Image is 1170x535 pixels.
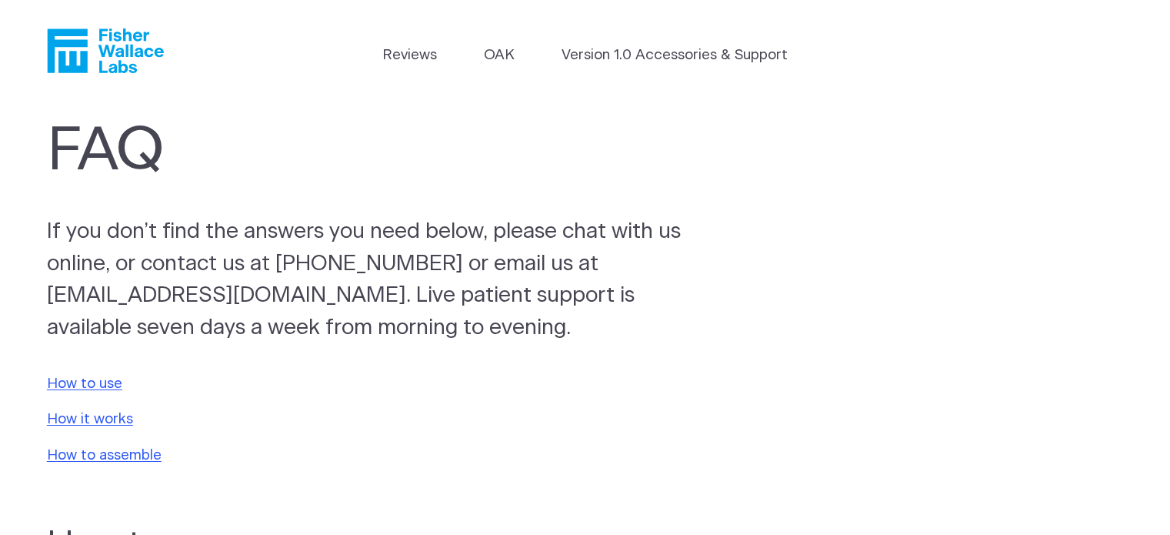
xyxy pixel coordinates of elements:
[47,216,719,345] p: If you don’t find the answers you need below, please chat with us online, or contact us at [PHONE...
[484,45,515,66] a: OAK
[47,116,687,187] h1: FAQ
[47,412,133,426] a: How it works
[47,448,162,463] a: How to assemble
[562,45,788,66] a: Version 1.0 Accessories & Support
[47,376,122,391] a: How to use
[382,45,437,66] a: Reviews
[47,28,164,73] a: Fisher Wallace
